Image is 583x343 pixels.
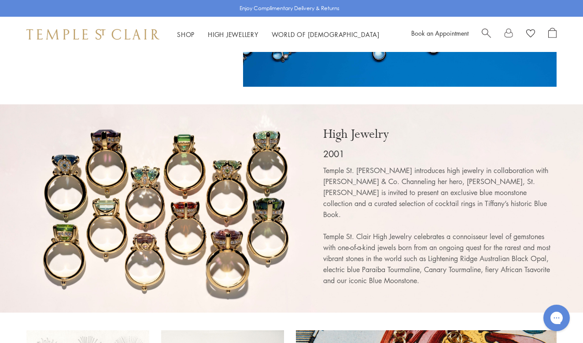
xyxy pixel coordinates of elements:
[526,28,535,41] a: View Wishlist
[177,29,380,40] nav: Main navigation
[208,30,258,39] a: High JewelleryHigh Jewellery
[26,29,159,40] img: Temple St. Clair
[272,30,380,39] a: World of [DEMOGRAPHIC_DATA]World of [DEMOGRAPHIC_DATA]
[240,4,339,13] p: Enjoy Complimentary Delivery & Returns
[411,29,469,37] a: Book an Appointment
[177,30,195,39] a: ShopShop
[548,28,557,41] a: Open Shopping Bag
[539,302,574,334] iframe: Gorgias live chat messenger
[482,28,491,41] a: Search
